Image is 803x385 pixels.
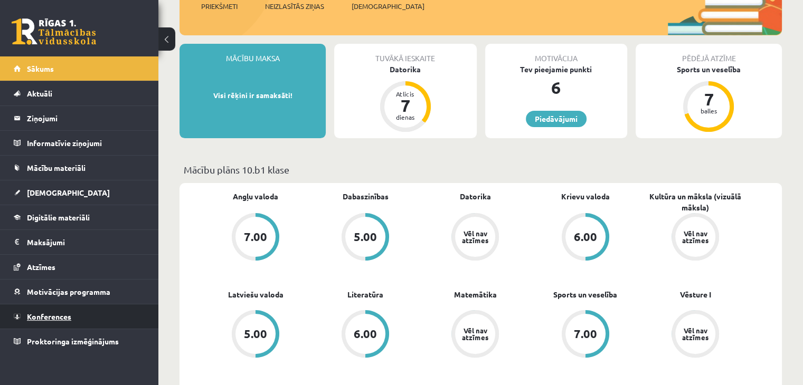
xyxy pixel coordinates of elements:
a: Informatīvie ziņojumi [14,131,145,155]
a: 5.00 [310,213,420,263]
p: Visi rēķini ir samaksāti! [185,90,320,101]
span: Priekšmeti [201,1,238,12]
span: Digitālie materiāli [27,213,90,222]
a: 7.00 [531,310,640,360]
div: Tuvākā ieskaite [334,44,476,64]
div: Datorika [334,64,476,75]
a: Angļu valoda [233,191,278,202]
a: Datorika [460,191,491,202]
a: Dabaszinības [343,191,389,202]
span: Motivācijas programma [27,287,110,296]
a: Rīgas 1. Tālmācības vidusskola [12,18,96,45]
div: 7 [693,91,724,108]
a: 6.00 [531,213,640,263]
div: Sports un veselība [636,64,782,75]
legend: Maksājumi [27,230,145,254]
a: Konferences [14,304,145,329]
a: Datorika Atlicis 7 dienas [334,64,476,133]
div: 6.00 [574,231,597,243]
a: Aktuāli [14,81,145,105]
a: Sports un veselība [553,289,617,300]
a: Ziņojumi [14,106,145,130]
span: Mācību materiāli [27,163,86,172]
a: Krievu valoda [561,191,610,202]
div: Vēl nav atzīmes [460,327,490,341]
div: Tev pieejamie punkti [485,64,627,75]
a: Vēl nav atzīmes [640,213,750,263]
div: 7 [390,97,421,114]
a: Matemātika [454,289,497,300]
legend: Informatīvie ziņojumi [27,131,145,155]
span: Proktoringa izmēģinājums [27,336,119,346]
span: Aktuāli [27,89,52,98]
a: Sākums [14,56,145,81]
div: Pēdējā atzīme [636,44,782,64]
span: [DEMOGRAPHIC_DATA] [27,188,110,197]
div: 5.00 [354,231,377,243]
a: [DEMOGRAPHIC_DATA] [14,180,145,205]
a: Maksājumi [14,230,145,254]
div: Vēl nav atzīmes [681,327,710,341]
a: Kultūra un māksla (vizuālā māksla) [640,191,750,213]
span: Atzīmes [27,262,55,272]
a: Proktoringa izmēģinājums [14,329,145,353]
div: 7.00 [574,328,597,340]
div: Vēl nav atzīmes [681,230,710,244]
div: Atlicis [390,91,421,97]
a: Literatūra [347,289,383,300]
a: Vēl nav atzīmes [420,310,530,360]
a: 6.00 [310,310,420,360]
legend: Ziņojumi [27,106,145,130]
a: Sports un veselība 7 balles [636,64,782,133]
a: Atzīmes [14,255,145,279]
div: 6.00 [354,328,377,340]
a: 5.00 [201,310,310,360]
div: 5.00 [244,328,267,340]
div: Vēl nav atzīmes [460,230,490,244]
div: balles [693,108,724,114]
a: Motivācijas programma [14,280,145,304]
div: dienas [390,114,421,120]
span: Konferences [27,312,71,321]
div: Motivācija [485,44,627,64]
div: Mācību maksa [180,44,326,64]
p: Mācību plāns 10.b1 klase [184,162,778,177]
a: 7.00 [201,213,310,263]
div: 6 [485,75,627,100]
div: 7.00 [244,231,267,243]
a: Mācību materiāli [14,156,145,180]
span: [DEMOGRAPHIC_DATA] [352,1,424,12]
a: Digitālie materiāli [14,205,145,229]
a: Piedāvājumi [526,111,587,127]
a: Vēsture I [679,289,711,300]
a: Vēl nav atzīmes [420,213,530,263]
a: Vēl nav atzīmes [640,310,750,360]
span: Sākums [27,64,54,73]
a: Latviešu valoda [228,289,284,300]
span: Neizlasītās ziņas [265,1,324,12]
